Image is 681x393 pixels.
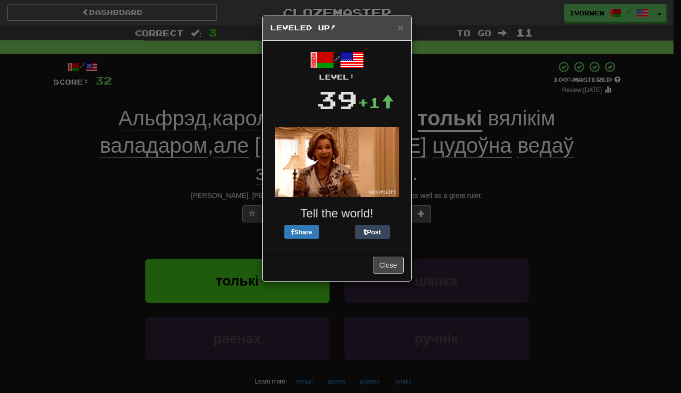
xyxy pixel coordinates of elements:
[317,82,357,117] div: 39
[373,257,404,274] button: Close
[270,48,404,82] div: /
[284,225,319,239] button: Share
[270,23,404,33] h5: Leveled Up!
[275,127,399,197] img: lucille-bluth-8f3fd88a9e1d39ebd4dcae2a3c7398930b7aef404e756e0a294bf35c6fedb1b1.gif
[270,72,404,82] div: Level:
[397,22,403,32] button: Close
[355,225,390,239] button: Post
[319,225,355,239] iframe: X Post Button
[357,93,394,112] div: +1
[397,21,403,33] span: ×
[270,207,404,220] h3: Tell the world!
